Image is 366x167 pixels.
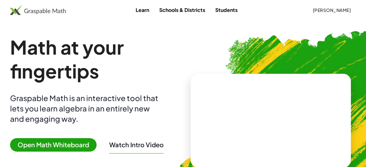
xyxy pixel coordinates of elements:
span: [PERSON_NAME] [313,7,351,13]
a: Open Math Whiteboard [10,142,102,148]
a: Learn [131,4,154,16]
a: Schools & Districts [154,4,210,16]
h1: Math at your fingertips [10,35,181,83]
button: Watch Intro Video [109,141,164,149]
button: [PERSON_NAME] [307,4,356,16]
div: Graspable Math is an interactive tool that lets you learn algebra in an entirely new and engaging... [10,93,161,124]
a: Students [210,4,243,16]
video: What is this? This is dynamic math notation. Dynamic math notation plays a central role in how Gr... [223,97,318,144]
span: Open Math Whiteboard [10,138,97,152]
